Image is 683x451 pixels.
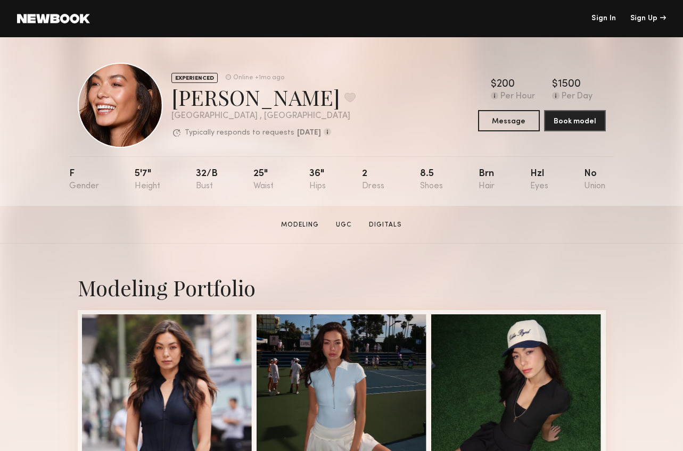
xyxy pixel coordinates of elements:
[591,15,616,22] a: Sign In
[478,110,540,131] button: Message
[497,79,515,90] div: 200
[500,92,535,102] div: Per Hour
[69,169,99,191] div: F
[365,220,406,230] a: Digitals
[530,169,548,191] div: Hzl
[233,74,284,81] div: Online +1mo ago
[78,273,606,302] div: Modeling Portfolio
[562,92,593,102] div: Per Day
[420,169,443,191] div: 8.5
[309,169,326,191] div: 36"
[135,169,160,191] div: 5'7"
[491,79,497,90] div: $
[171,73,218,83] div: EXPERIENCED
[171,112,356,121] div: [GEOGRAPHIC_DATA] , [GEOGRAPHIC_DATA]
[544,110,606,131] button: Book model
[630,15,666,22] div: Sign Up
[171,83,356,111] div: [PERSON_NAME]
[196,169,218,191] div: 32/b
[185,129,294,137] p: Typically responds to requests
[362,169,384,191] div: 2
[277,220,323,230] a: Modeling
[479,169,495,191] div: Brn
[253,169,274,191] div: 25"
[584,169,605,191] div: No
[552,79,558,90] div: $
[332,220,356,230] a: UGC
[297,129,321,137] b: [DATE]
[558,79,581,90] div: 1500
